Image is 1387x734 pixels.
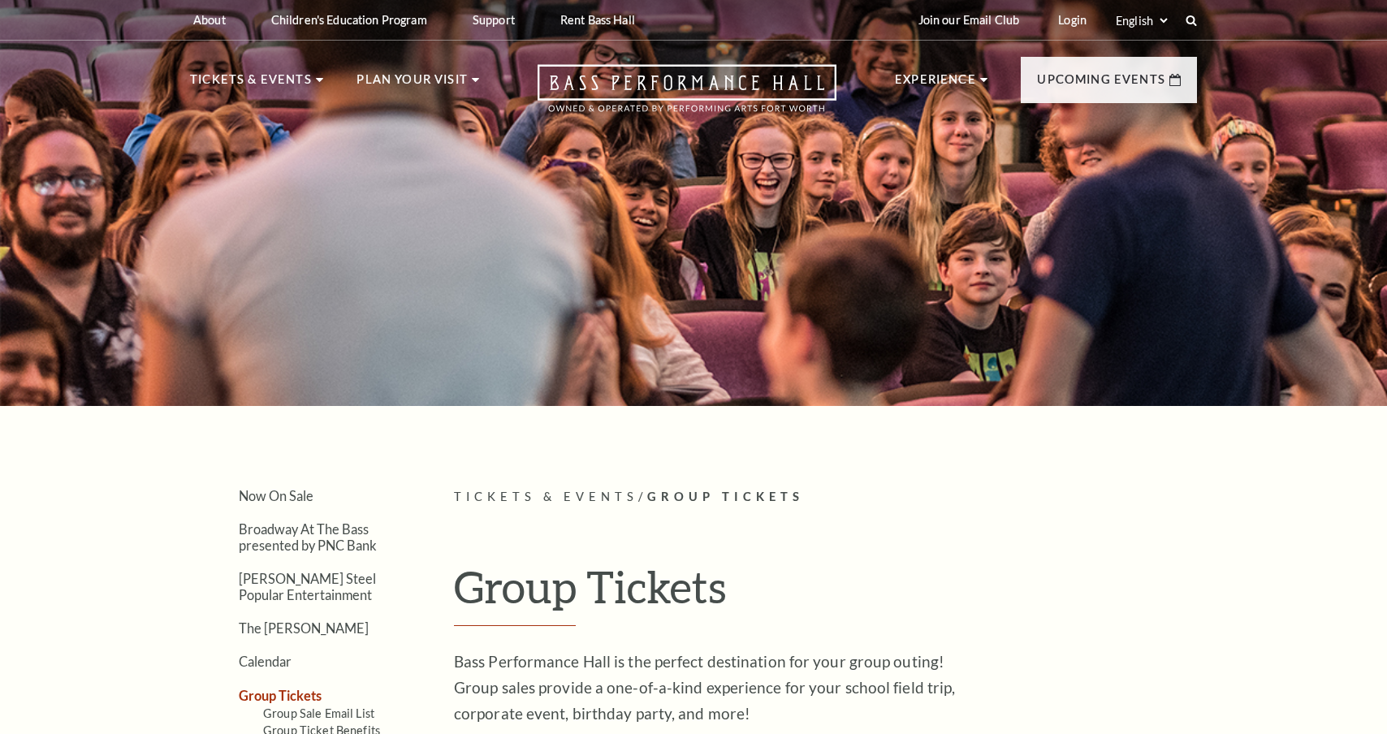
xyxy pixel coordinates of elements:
[239,654,292,669] a: Calendar
[239,571,376,602] a: [PERSON_NAME] Steel Popular Entertainment
[1037,70,1165,99] p: Upcoming Events
[1113,13,1170,28] select: Select:
[193,13,226,27] p: About
[454,649,982,727] p: Bass Performance Hall is the perfect destination for your group outing! Group sales provide a one...
[239,620,369,636] a: The [PERSON_NAME]
[454,490,638,503] span: Tickets & Events
[454,560,1197,627] h1: Group Tickets
[239,521,377,552] a: Broadway At The Bass presented by PNC Bank
[190,70,312,99] p: Tickets & Events
[239,688,322,703] a: Group Tickets
[454,487,1197,507] p: /
[263,706,374,720] a: Group Sale Email List
[271,13,427,27] p: Children's Education Program
[560,13,635,27] p: Rent Bass Hall
[239,488,313,503] a: Now On Sale
[647,490,804,503] span: Group Tickets
[473,13,515,27] p: Support
[895,70,976,99] p: Experience
[356,70,468,99] p: Plan Your Visit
